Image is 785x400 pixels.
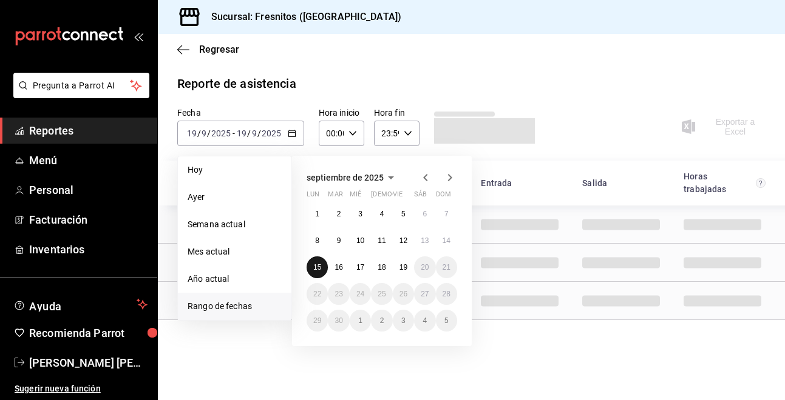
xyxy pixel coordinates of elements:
button: 1 de septiembre de 2025 [307,203,328,225]
abbr: 12 de septiembre de 2025 [399,236,407,245]
button: 15 de septiembre de 2025 [307,256,328,278]
button: open_drawer_menu [134,32,143,41]
button: 4 de octubre de 2025 [414,310,435,332]
button: 5 de septiembre de 2025 [393,203,414,225]
button: 25 de septiembre de 2025 [371,283,392,305]
button: 17 de septiembre de 2025 [350,256,371,278]
label: Fecha [177,108,304,117]
abbr: 30 de septiembre de 2025 [335,316,342,325]
span: Menú [29,152,148,168]
input: -- [251,128,257,138]
abbr: 3 de septiembre de 2025 [358,210,362,218]
abbr: 6 de septiembre de 2025 [423,210,427,218]
input: -- [186,128,197,138]
button: Regresar [177,44,239,55]
input: -- [236,128,247,138]
span: Rango de fechas [188,300,282,313]
abbr: 9 de septiembre de 2025 [337,236,341,245]
span: / [197,128,201,138]
h3: Sucursal: Fresnitos ([GEOGRAPHIC_DATA]) [202,10,401,24]
span: Personal [29,182,148,198]
abbr: 17 de septiembre de 2025 [356,263,364,272]
span: Hoy [188,164,282,176]
abbr: sábado [414,190,427,203]
div: Cell [471,248,568,276]
div: Row [158,244,785,282]
button: 2 de octubre de 2025 [371,310,392,332]
input: -- [201,128,207,138]
abbr: miércoles [350,190,361,203]
div: Row [158,205,785,244]
input: ---- [261,128,282,138]
abbr: lunes [307,190,319,203]
span: / [207,128,211,138]
button: 24 de septiembre de 2025 [350,283,371,305]
span: Reportes [29,122,148,139]
abbr: 1 de octubre de 2025 [358,316,362,325]
button: 1 de octubre de 2025 [350,310,371,332]
abbr: 8 de septiembre de 2025 [315,236,319,245]
button: 20 de septiembre de 2025 [414,256,435,278]
button: 12 de septiembre de 2025 [393,230,414,252]
button: 10 de septiembre de 2025 [350,230,371,252]
div: Cell [471,210,568,238]
button: 27 de septiembre de 2025 [414,283,435,305]
input: ---- [211,128,231,138]
button: 29 de septiembre de 2025 [307,310,328,332]
button: 8 de septiembre de 2025 [307,230,328,252]
abbr: 3 de octubre de 2025 [401,316,406,325]
abbr: 13 de septiembre de 2025 [421,236,429,245]
div: Cell [674,210,771,238]
div: HeadCell [168,172,370,195]
button: 5 de octubre de 2025 [436,310,457,332]
button: 30 de septiembre de 2025 [328,310,349,332]
button: 2 de septiembre de 2025 [328,203,349,225]
abbr: 15 de septiembre de 2025 [313,263,321,272]
span: Facturación [29,212,148,228]
div: Cell [674,248,771,276]
abbr: viernes [393,190,403,203]
abbr: 16 de septiembre de 2025 [335,263,342,272]
abbr: 24 de septiembre de 2025 [356,290,364,298]
span: Semana actual [188,218,282,231]
span: Ayuda [29,297,132,312]
button: 21 de septiembre de 2025 [436,256,457,278]
abbr: 11 de septiembre de 2025 [378,236,386,245]
div: HeadCell [674,165,775,201]
div: Cell [573,287,670,315]
span: Inventarios [29,241,148,258]
button: septiembre de 2025 [307,170,398,185]
abbr: 4 de septiembre de 2025 [380,210,384,218]
abbr: 1 de septiembre de 2025 [315,210,319,218]
abbr: 20 de septiembre de 2025 [421,263,429,272]
span: septiembre de 2025 [307,173,384,182]
span: Recomienda Parrot [29,325,148,341]
div: Head [158,161,785,205]
abbr: 2 de septiembre de 2025 [337,210,341,218]
abbr: 2 de octubre de 2025 [380,316,384,325]
div: Cell [168,287,265,315]
div: Cell [573,248,670,276]
span: [PERSON_NAME] [PERSON_NAME] [29,355,148,371]
button: 22 de septiembre de 2025 [307,283,328,305]
button: 3 de septiembre de 2025 [350,203,371,225]
abbr: 5 de septiembre de 2025 [401,210,406,218]
div: Cell [471,287,568,315]
button: 13 de septiembre de 2025 [414,230,435,252]
button: 7 de septiembre de 2025 [436,203,457,225]
button: 28 de septiembre de 2025 [436,283,457,305]
abbr: 4 de octubre de 2025 [423,316,427,325]
div: Cell [168,248,265,276]
button: Pregunta a Parrot AI [13,73,149,98]
label: Hora inicio [319,108,364,117]
abbr: 27 de septiembre de 2025 [421,290,429,298]
div: HeadCell [471,172,573,195]
button: 4 de septiembre de 2025 [371,203,392,225]
button: 16 de septiembre de 2025 [328,256,349,278]
abbr: martes [328,190,342,203]
div: Cell [573,210,670,238]
abbr: 19 de septiembre de 2025 [399,263,407,272]
button: 19 de septiembre de 2025 [393,256,414,278]
span: - [233,128,235,138]
div: Cell [674,287,771,315]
